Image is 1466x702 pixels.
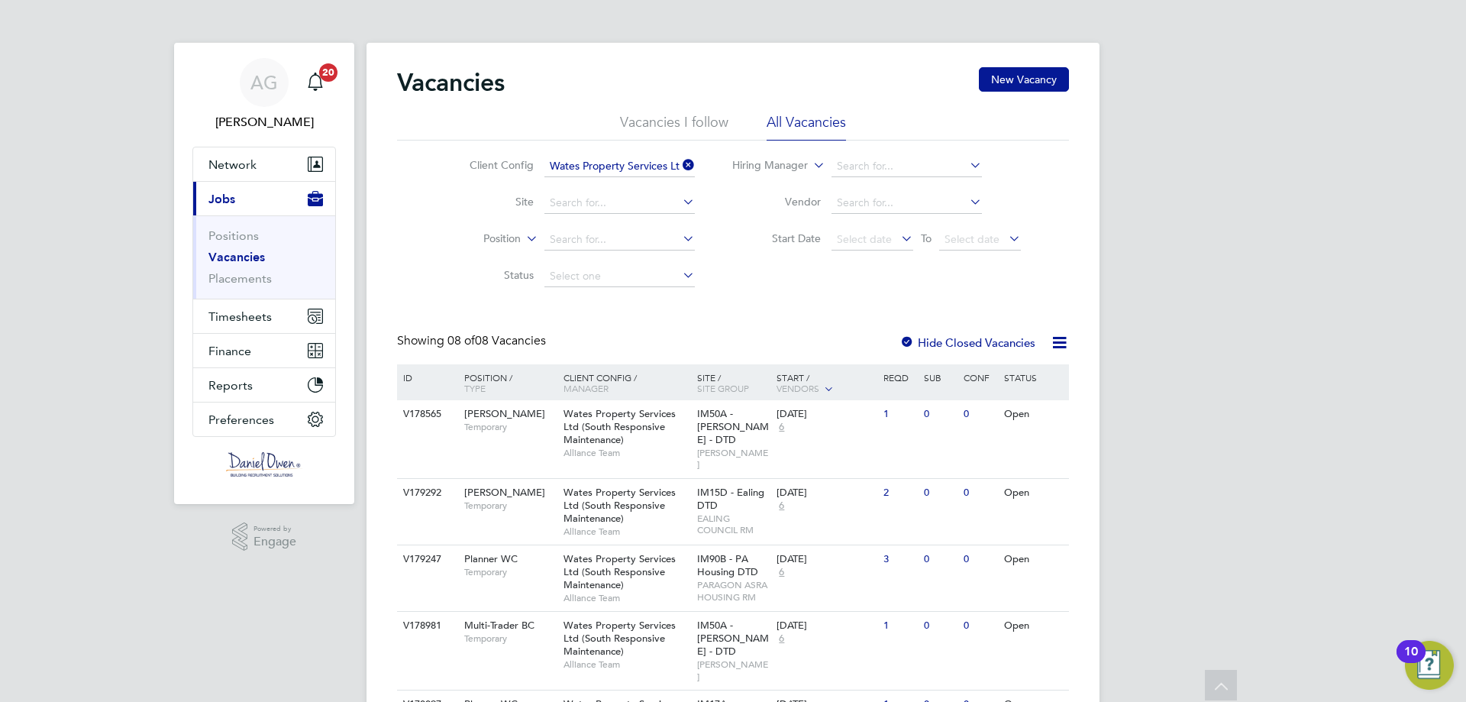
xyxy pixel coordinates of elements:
[960,545,999,574] div: 0
[300,58,331,107] a: 20
[399,400,453,429] div: V178565
[446,195,534,209] label: Site
[697,486,764,512] span: IM15D - Ealing DTD
[208,412,274,427] span: Preferences
[174,43,354,504] nav: Main navigation
[193,299,335,333] button: Timesheets
[837,232,892,246] span: Select date
[777,500,786,513] span: 6
[208,192,235,206] span: Jobs
[1000,479,1067,507] div: Open
[208,271,272,286] a: Placements
[433,231,521,247] label: Position
[464,486,545,499] span: [PERSON_NAME]
[920,479,960,507] div: 0
[777,421,786,434] span: 6
[620,113,728,141] li: Vacancies I follow
[563,486,676,525] span: Wates Property Services Ltd (South Responsive Maintenance)
[563,382,609,394] span: Manager
[464,566,556,578] span: Temporary
[1405,641,1454,690] button: Open Resource Center, 10 new notifications
[399,364,453,390] div: ID
[193,147,335,181] button: Network
[960,400,999,429] div: 0
[208,309,272,324] span: Timesheets
[446,268,534,282] label: Status
[208,157,257,172] span: Network
[777,620,876,632] div: [DATE]
[920,545,960,574] div: 0
[697,447,770,471] span: [PERSON_NAME]
[697,382,749,394] span: Site Group
[880,400,919,429] div: 1
[697,407,769,446] span: IM50A - [PERSON_NAME] - DTD
[447,333,546,348] span: 08 Vacancies
[563,619,676,658] span: Wates Property Services Ltd (South Responsive Maintenance)
[831,192,982,214] input: Search for...
[192,58,336,131] a: AG[PERSON_NAME]
[560,364,693,401] div: Client Config /
[777,487,876,500] div: [DATE]
[733,195,821,209] label: Vendor
[880,364,919,390] div: Reqd
[464,552,518,565] span: Planner WC
[777,553,876,566] div: [DATE]
[777,382,819,394] span: Vendors
[193,182,335,215] button: Jobs
[960,479,999,507] div: 0
[319,63,337,82] span: 20
[399,545,453,574] div: V179247
[464,421,556,433] span: Temporary
[945,232,999,246] span: Select date
[697,552,758,578] span: IM90B - PA Housing DTD
[899,335,1035,350] label: Hide Closed Vacancies
[464,382,486,394] span: Type
[446,158,534,172] label: Client Config
[777,632,786,645] span: 6
[544,156,695,177] input: Search for...
[1000,400,1067,429] div: Open
[399,612,453,640] div: V178981
[563,447,689,459] span: Alliance Team
[697,513,770,536] span: EALING COUNCIL RM
[697,658,770,682] span: [PERSON_NAME]
[226,452,302,477] img: danielowen-logo-retina.png
[208,378,253,393] span: Reports
[253,535,296,548] span: Engage
[563,552,676,591] span: Wates Property Services Ltd (South Responsive Maintenance)
[563,658,689,671] span: Alliance Team
[399,479,453,507] div: V179292
[960,612,999,640] div: 0
[464,500,556,512] span: Temporary
[697,579,770,603] span: PARAGON ASRA HOUSING RM
[920,364,960,390] div: Sub
[777,566,786,579] span: 6
[192,452,336,477] a: Go to home page
[544,266,695,287] input: Select one
[1000,612,1067,640] div: Open
[193,403,335,436] button: Preferences
[397,67,505,98] h2: Vacancies
[880,612,919,640] div: 1
[1404,652,1418,671] div: 10
[464,619,534,632] span: Multi-Trader BC
[464,407,545,420] span: [PERSON_NAME]
[1000,364,1067,390] div: Status
[880,545,919,574] div: 3
[544,192,695,214] input: Search for...
[453,364,560,401] div: Position /
[563,407,676,446] span: Wates Property Services Ltd (South Responsive Maintenance)
[544,229,695,251] input: Search for...
[720,158,808,173] label: Hiring Manager
[697,619,769,658] span: IM50A - [PERSON_NAME] - DTD
[208,228,259,243] a: Positions
[916,228,936,248] span: To
[920,400,960,429] div: 0
[208,250,265,264] a: Vacancies
[693,364,773,401] div: Site /
[193,215,335,299] div: Jobs
[767,113,846,141] li: All Vacancies
[563,526,689,538] span: Alliance Team
[250,73,278,92] span: AG
[831,156,982,177] input: Search for...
